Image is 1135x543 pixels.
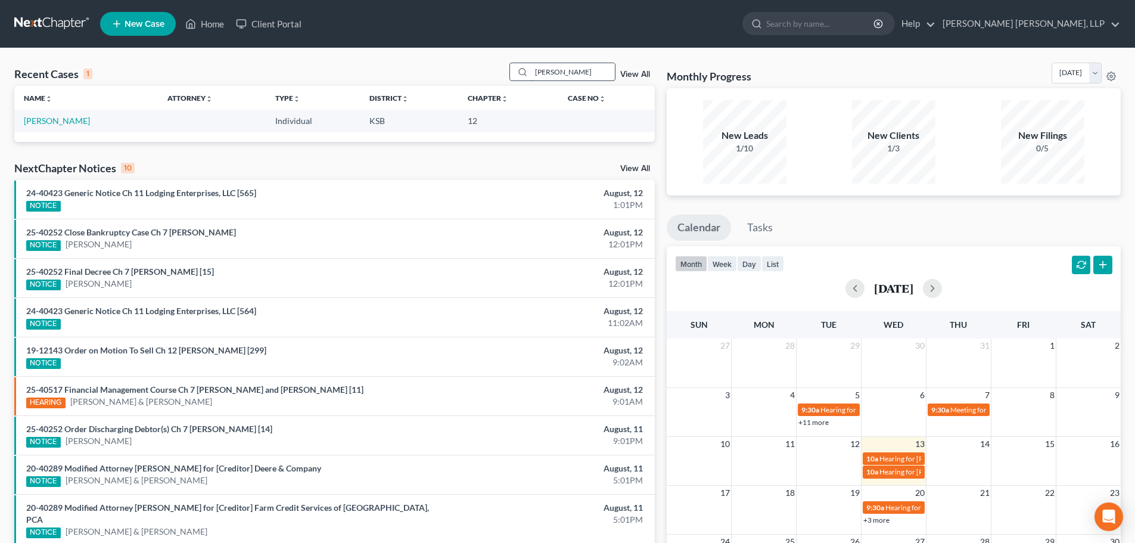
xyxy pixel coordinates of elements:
[26,345,266,355] a: 19-12143 Order on Motion To Sell Ch 12 [PERSON_NAME] [299]
[703,142,786,154] div: 1/10
[26,266,214,277] a: 25-40252 Final Decree Ch 7 [PERSON_NAME] [15]
[445,345,643,356] div: August, 12
[879,454,972,463] span: Hearing for [PERSON_NAME]
[501,95,508,103] i: unfold_more
[1049,339,1056,353] span: 1
[784,437,796,451] span: 11
[1044,437,1056,451] span: 15
[458,110,558,132] td: 12
[789,388,796,402] span: 4
[866,467,878,476] span: 10a
[820,405,913,414] span: Hearing for [PERSON_NAME]
[914,437,926,451] span: 13
[1109,486,1121,500] span: 23
[125,20,164,29] span: New Case
[919,388,926,402] span: 6
[1001,129,1084,142] div: New Filings
[1001,142,1084,154] div: 0/5
[445,305,643,317] div: August, 12
[445,317,643,329] div: 11:02AM
[784,486,796,500] span: 18
[83,69,92,79] div: 1
[24,116,90,126] a: [PERSON_NAME]
[736,215,783,241] a: Tasks
[931,405,949,414] span: 9:30a
[1017,319,1030,330] span: Fri
[1081,319,1096,330] span: Sat
[879,467,972,476] span: Hearing for [PERSON_NAME]
[568,94,606,103] a: Case Nounfold_more
[26,463,321,473] a: 20-40289 Modified Attorney [PERSON_NAME] for [Creditor] Deere & Company
[369,94,409,103] a: Districtunfold_more
[445,435,643,447] div: 9:01PM
[707,256,737,272] button: week
[914,486,926,500] span: 20
[360,110,458,132] td: KSB
[703,129,786,142] div: New Leads
[445,502,643,514] div: August, 11
[852,129,935,142] div: New Clients
[854,388,861,402] span: 5
[66,278,132,290] a: [PERSON_NAME]
[402,95,409,103] i: unfold_more
[599,95,606,103] i: unfold_more
[26,280,61,290] div: NOTICE
[784,339,796,353] span: 28
[26,384,363,395] a: 25-40517 Financial Management Course Ch 7 [PERSON_NAME] and [PERSON_NAME] [11]
[26,306,256,316] a: 24-40423 Generic Notice Ch 11 Lodging Enterprises, LLC [564]
[445,423,643,435] div: August, 11
[979,339,991,353] span: 31
[620,165,650,173] a: View All
[445,199,643,211] div: 1:01PM
[14,67,92,81] div: Recent Cases
[914,339,926,353] span: 30
[445,356,643,368] div: 9:02AM
[1114,388,1121,402] span: 9
[979,437,991,451] span: 14
[66,474,207,486] a: [PERSON_NAME] & [PERSON_NAME]
[230,13,307,35] a: Client Portal
[737,256,761,272] button: day
[26,437,61,448] div: NOTICE
[26,188,256,198] a: 24-40423 Generic Notice Ch 11 Lodging Enterprises, LLC [565]
[719,339,731,353] span: 27
[45,95,52,103] i: unfold_more
[468,94,508,103] a: Chapterunfold_more
[445,514,643,526] div: 5:01PM
[950,319,967,330] span: Thu
[849,437,861,451] span: 12
[26,240,61,251] div: NOTICE
[1044,486,1056,500] span: 22
[866,454,878,463] span: 10a
[691,319,708,330] span: Sun
[445,396,643,408] div: 9:01AM
[895,13,935,35] a: Help
[275,94,300,103] a: Typeunfold_more
[206,95,213,103] i: unfold_more
[26,502,429,525] a: 20-40289 Modified Attorney [PERSON_NAME] for [Creditor] Farm Credit Services of [GEOGRAPHIC_DATA]...
[852,142,935,154] div: 1/3
[531,63,615,80] input: Search by name...
[293,95,300,103] i: unfold_more
[667,215,731,241] a: Calendar
[179,13,230,35] a: Home
[950,405,1107,414] span: Meeting for [PERSON_NAME] & [PERSON_NAME]
[719,437,731,451] span: 10
[761,256,784,272] button: list
[884,319,903,330] span: Wed
[1049,388,1056,402] span: 8
[445,187,643,199] div: August, 12
[866,503,884,512] span: 9:30a
[26,476,61,487] div: NOTICE
[724,388,731,402] span: 3
[445,226,643,238] div: August, 12
[66,238,132,250] a: [PERSON_NAME]
[849,339,861,353] span: 29
[167,94,213,103] a: Attorneyunfold_more
[885,503,972,512] span: Hearing for Top Gun Ag LLC
[1094,502,1123,531] div: Open Intercom Messenger
[26,424,272,434] a: 25-40252 Order Discharging Debtor(s) Ch 7 [PERSON_NAME] [14]
[766,13,875,35] input: Search by name...
[26,319,61,330] div: NOTICE
[26,201,61,212] div: NOTICE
